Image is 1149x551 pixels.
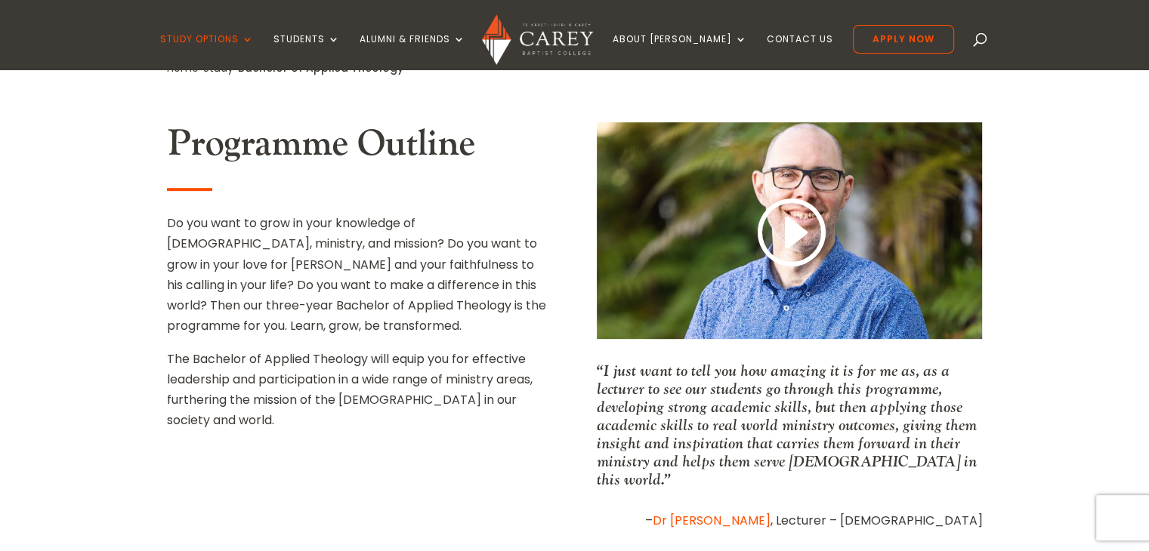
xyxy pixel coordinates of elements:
a: Students [273,34,340,69]
p: “I just want to tell you how amazing it is for me as, as a lecturer to see our students go throug... [597,362,982,488]
p: Do you want to grow in your knowledge of [DEMOGRAPHIC_DATA], ministry, and mission? Do you want t... [167,213,552,348]
a: Apply Now [853,25,954,54]
a: Contact Us [767,34,833,69]
a: Alumni & Friends [360,34,465,69]
p: The Bachelor of Applied Theology will equip you for effective leadership and participation in a w... [167,349,552,431]
a: About [PERSON_NAME] [613,34,747,69]
a: Study Options [160,34,254,69]
p: – , Lecturer – [DEMOGRAPHIC_DATA] [597,510,982,531]
img: Carey Baptist College [482,14,593,65]
a: Dr [PERSON_NAME] [652,512,770,529]
h2: Programme Outline [167,122,552,174]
